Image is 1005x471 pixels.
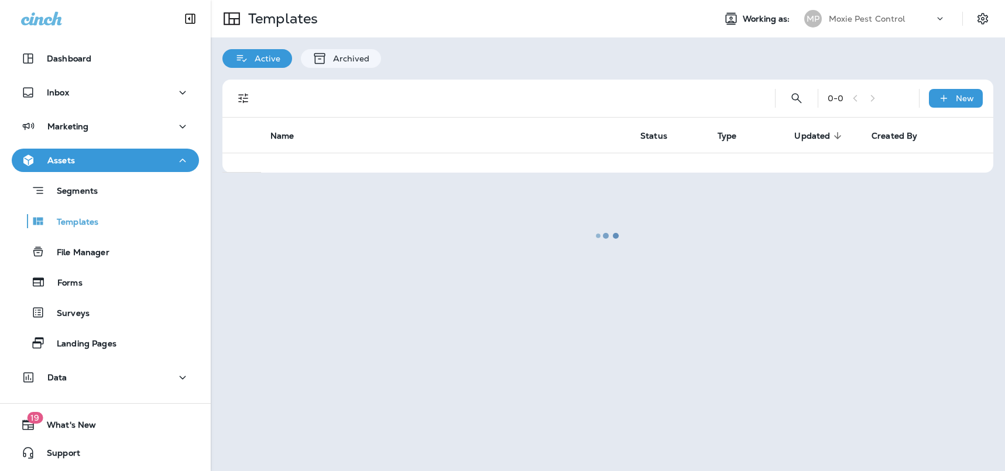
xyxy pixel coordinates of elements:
[46,278,83,289] p: Forms
[35,448,80,462] span: Support
[12,81,199,104] button: Inbox
[45,308,90,319] p: Surveys
[47,122,88,131] p: Marketing
[956,94,974,103] p: New
[47,88,69,97] p: Inbox
[12,331,199,355] button: Landing Pages
[35,420,96,434] span: What's New
[47,156,75,165] p: Assets
[12,366,199,389] button: Data
[47,373,67,382] p: Data
[12,178,199,203] button: Segments
[45,247,109,259] p: File Manager
[12,115,199,138] button: Marketing
[12,239,199,264] button: File Manager
[45,186,98,198] p: Segments
[12,441,199,465] button: Support
[27,412,43,424] span: 19
[174,7,207,30] button: Collapse Sidebar
[45,339,116,350] p: Landing Pages
[12,413,199,436] button: 19What's New
[47,54,91,63] p: Dashboard
[12,300,199,325] button: Surveys
[12,209,199,233] button: Templates
[12,270,199,294] button: Forms
[45,217,98,228] p: Templates
[12,149,199,172] button: Assets
[12,47,199,70] button: Dashboard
